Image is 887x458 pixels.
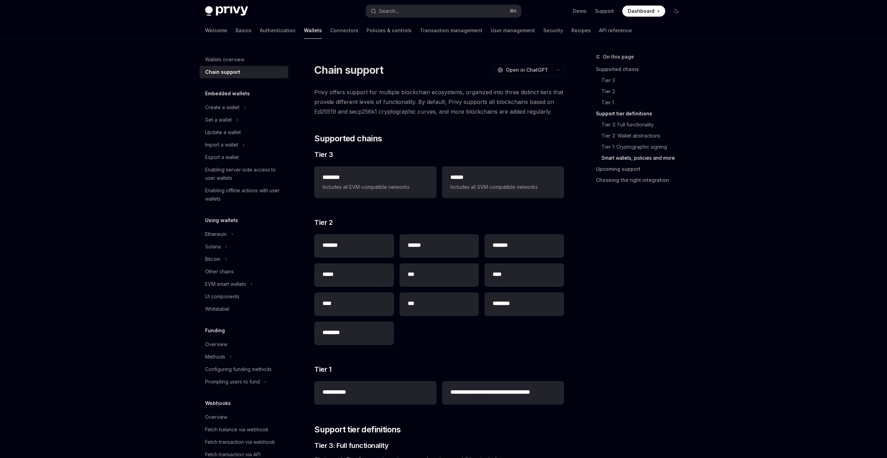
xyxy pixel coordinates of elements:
[205,399,231,407] h5: Webhooks
[603,53,634,61] span: On this page
[205,153,239,161] div: Export a wallet
[314,218,333,227] span: Tier 2
[200,151,288,164] a: Export a wallet
[200,290,288,303] a: UI components
[601,119,687,130] a: Tier 3: Full functionality
[205,365,272,373] div: Configuring funding methods
[205,68,240,76] div: Chain support
[205,353,225,361] div: Methods
[205,305,229,313] div: Whitelabel
[314,166,436,198] a: **** ***Includes all EVM-compatible networks
[200,126,288,139] a: Update a wallet
[314,150,333,159] span: Tier 3
[205,128,241,136] div: Update a wallet
[601,75,687,86] a: Tier 3
[205,340,227,349] div: Overview
[601,152,687,164] a: Smart wallets, policies and more
[200,164,288,184] a: Enabling server-side access to user wallets
[314,87,564,116] span: Privy offers support for multiple blockchain ecosystems, organized into three distinct tiers that...
[366,5,521,17] button: Search...⌘K
[200,184,288,205] a: Enabling offline actions with user wallets
[314,364,331,374] span: Tier 1
[601,97,687,108] a: Tier 1
[596,175,687,186] a: Choosing the right integration
[205,166,284,182] div: Enabling server-side access to user wallets
[200,436,288,448] a: Fetch transaction via webhook
[205,280,246,288] div: EVM smart wallets
[622,6,665,17] a: Dashboard
[601,86,687,97] a: Tier 2
[601,130,687,141] a: Tier 2: Wallet abstractions
[205,326,225,335] h5: Funding
[205,186,284,203] div: Enabling offline actions with user wallets
[596,108,687,119] a: Support tier definitions
[596,164,687,175] a: Upcoming support
[379,7,398,15] div: Search...
[314,424,401,435] span: Support tier definitions
[205,243,221,251] div: Solana
[205,55,244,64] div: Wallets overview
[323,183,428,191] span: Includes all EVM-compatible networks
[200,423,288,436] a: Fetch balance via webhook
[596,64,687,75] a: Supported chains
[601,141,687,152] a: Tier 1: Cryptographic signing
[205,116,232,124] div: Get a wallet
[200,265,288,278] a: Other chains
[595,8,614,15] a: Support
[442,166,564,198] a: **** *Includes all SVM-compatible networks
[200,53,288,66] a: Wallets overview
[314,64,383,76] h1: Chain support
[205,378,260,386] div: Prompting users to fund
[205,230,227,238] div: Ethereum
[236,22,252,39] a: Basics
[671,6,682,17] button: Toggle dark mode
[205,425,269,434] div: Fetch balance via webhook
[205,6,248,16] img: dark logo
[200,303,288,315] a: Whitelabel
[628,8,655,15] span: Dashboard
[205,292,239,301] div: UI components
[205,89,250,98] h5: Embedded wallets
[200,338,288,351] a: Overview
[205,438,275,446] div: Fetch transaction via webhook
[420,22,482,39] a: Transaction management
[571,22,591,39] a: Recipes
[450,183,556,191] span: Includes all SVM-compatible networks
[543,22,563,39] a: Security
[260,22,296,39] a: Authentication
[205,413,227,421] div: Overview
[573,8,587,15] a: Demo
[510,8,517,14] span: ⌘ K
[205,22,227,39] a: Welcome
[200,66,288,78] a: Chain support
[506,67,548,73] span: Open in ChatGPT
[314,133,382,144] span: Supported chains
[491,22,535,39] a: User management
[205,216,238,224] h5: Using wallets
[200,363,288,376] a: Configuring funding methods
[330,22,358,39] a: Connectors
[599,22,632,39] a: API reference
[493,64,552,76] button: Open in ChatGPT
[205,255,220,263] div: Bitcoin
[205,267,234,276] div: Other chains
[205,103,239,112] div: Create a wallet
[367,22,412,39] a: Policies & controls
[200,411,288,423] a: Overview
[205,141,238,149] div: Import a wallet
[304,22,322,39] a: Wallets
